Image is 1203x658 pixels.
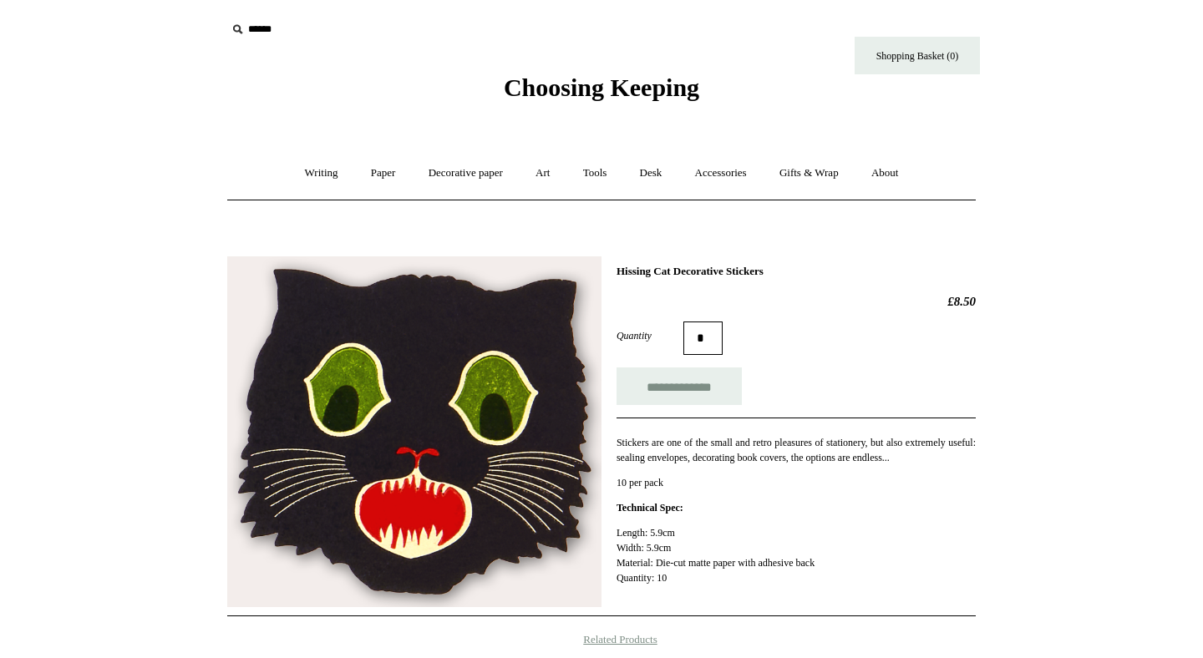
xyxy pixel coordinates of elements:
a: Art [520,151,565,195]
label: Quantity [617,328,683,343]
a: Shopping Basket (0) [855,37,980,74]
h4: Related Products [184,633,1019,646]
a: Tools [568,151,622,195]
p: Length: 5.9cm Width: 5.9cm Material: Die-cut matte paper with adhesive back Quantity: 10 [617,525,976,585]
h1: Hissing Cat Decorative Stickers [617,265,976,278]
img: Hissing Cat Decorative Stickers [227,256,601,608]
a: Accessories [680,151,762,195]
a: Paper [356,151,411,195]
a: Choosing Keeping [504,87,699,99]
a: About [856,151,914,195]
a: Writing [290,151,353,195]
span: Choosing Keeping [504,73,699,101]
a: Gifts & Wrap [764,151,854,195]
p: 10 per pack [617,475,976,490]
p: Stickers are one of the small and retro pleasures of stationery, but also extremely useful: seali... [617,435,976,465]
a: Decorative paper [414,151,518,195]
h2: £8.50 [617,294,976,309]
a: Desk [625,151,678,195]
strong: Technical Spec: [617,502,683,514]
